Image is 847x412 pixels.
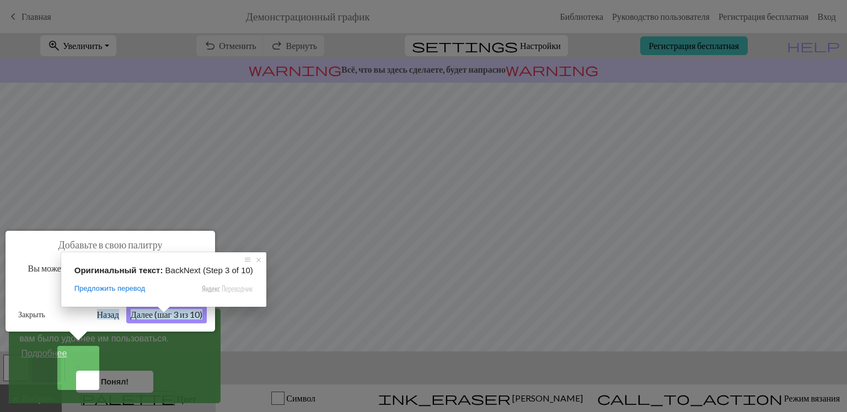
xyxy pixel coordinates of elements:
[93,306,124,323] button: Назад
[74,284,145,294] span: Предложить перевод
[165,265,253,275] span: BackNext (Step 3 of 10)
[14,306,50,323] button: Закрыть
[6,231,215,332] div: Добавьте в свою палитру
[74,265,163,275] span: Оригинальный текст:
[28,263,193,285] ya-tr-span: Вы можете добавить в свою палитру больше элементов
[126,306,207,323] button: Далее (шаг 3 из 10)
[131,309,202,319] ya-tr-span: Далее (шаг 3 из 10)
[97,309,119,319] ya-tr-span: Назад
[14,239,207,251] h1: Добавьте в свою палитру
